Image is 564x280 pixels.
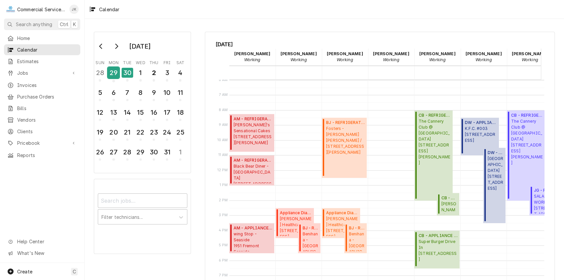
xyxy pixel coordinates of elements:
span: Clients [17,128,77,135]
span: K.F.C. #003 [STREET_ADDRESS] [465,126,497,143]
em: Working [290,57,307,62]
span: What's New [17,250,76,257]
a: Go to Jobs [4,67,80,78]
span: Estimates [17,58,77,65]
div: Joey Gallegos - Working [507,49,553,65]
span: Search anything [16,21,52,28]
span: 8 AM [217,107,230,113]
a: Go to Pricebook [4,138,80,148]
div: CB - REFRIGERATION(Finalized)The Cannery Club @ [GEOGRAPHIC_DATA][STREET_ADDRESS][PERSON_NAME] [414,110,453,201]
div: 14 [122,107,132,117]
div: [Service] CB - REFRIGERATION The Cannery Club @ Twin Oaks 2070 McClellan St, Hollister, CA 95023 ... [507,110,545,201]
div: Commercial Service Co. [17,6,66,13]
div: [DATE] [127,41,153,52]
div: Bill Key - Working [276,49,322,65]
div: 30 [149,147,159,157]
span: 7 AM [217,92,230,98]
strong: [PERSON_NAME] [373,51,409,56]
div: 28 [95,68,105,78]
div: 9 [149,88,159,98]
span: 12 PM [216,168,230,173]
div: 13 [108,107,119,117]
span: K [73,21,76,28]
div: 19 [95,127,105,137]
div: 6 [108,88,119,98]
div: DW - REFRIGERATION(Finalized)[GEOGRAPHIC_DATA][STREET_ADDRESS] [483,148,506,223]
span: AM - APPLIANCE ( Finalized ) [234,225,272,231]
div: 26 [95,147,105,157]
button: Go to previous month [94,41,108,52]
div: [Service] DW - APPLIANCE K.F.C. #003 1175 Fremont Blvd., Seaside, CA 93955 ID: JOB-9733 Status: F... [461,118,499,155]
div: 29 [108,67,119,78]
div: 20 [108,127,119,137]
span: Ctrl [60,21,68,28]
div: 30 [122,68,133,78]
div: John Key's Avatar [69,5,79,14]
div: AM - REFRIGERATION(Finalized)[PERSON_NAME]'s Sensational Cakes[STREET_ADDRESS][PERSON_NAME] [229,114,275,152]
a: Clients [4,126,80,137]
span: DW - REFRIGERATION ( Finalized ) [487,150,504,156]
span: 3 PM [217,213,230,218]
div: Calendar Day Picker [94,32,191,173]
em: Working [244,57,260,62]
div: [Service] AM - REFRIGERATION Layer's Sensational Cakes 9 Soledad Dr. STE A, Monterey, CA 93940 ID... [229,114,275,152]
div: 10 [162,88,172,98]
span: BJ - REFRIGERATION ( Finalized ) [326,120,365,126]
div: [Service] AM - APPLIANCE wing Stop - Seaside 1951 Fremont Seaside ID: JOB-9744 Status: Finalized ... [229,223,275,253]
div: 15 [135,107,146,117]
span: [PERSON_NAME] Healthcare [STREET_ADDRESS] [280,216,312,236]
th: Friday [161,58,174,66]
div: Calendar Filters [94,179,191,254]
span: 2 PM [217,198,230,203]
button: Search anythingCtrlK [4,19,80,30]
span: 5 PM [217,243,230,248]
span: CB - REFRIGERATION ( Finalized ) [441,195,457,201]
span: 1 PM [218,182,230,188]
div: 8 [135,88,146,98]
a: Go to What's New [4,248,80,259]
a: Calendar [4,44,80,55]
th: Sunday [94,58,107,66]
span: AM - REFRIGERATION ( Finalized ) [234,116,272,122]
div: AM - REFRIGERATION(Finalized)Black Bear Diner - [GEOGRAPHIC_DATA][STREET_ADDRESS] [229,155,275,185]
strong: [PERSON_NAME] [511,51,548,56]
span: Appliance Diagnostic ( Finalized ) [326,210,358,216]
em: Working [336,57,353,62]
div: [Service] DW - REFRIGERATION Ventana Inn 48123 Highway 1, Big Sur, CA 93920 ID: JOB-9741 Status: ... [483,148,506,223]
strong: [PERSON_NAME] [465,51,502,56]
th: Wednesday [134,58,147,66]
div: CB - REFRIGERATION(Finalized)[PERSON_NAME][GEOGRAPHIC_DATA][STREET_ADDRESS] [437,193,459,216]
div: [Service] BJ - REFRIGERATION Benihana - Monterey 136 Olivier Street, Monterey, CA 93940 ID: JOB-9... [298,223,320,253]
span: Home [17,35,77,42]
em: Working [521,57,538,62]
div: [Service] Appliance Diagnostic Katherine Healthcare 315 Alameda Ave, Salinas, CA 93901 ID: JOB-97... [276,208,314,238]
div: [Service] BJ - REFRIGERATION Benihana - Monterey 136 Olivier Street, Monterey, CA 93940 ID: JOB-9... [344,223,367,253]
div: 24 [162,127,172,137]
a: Go to Help Center [4,236,80,247]
span: Purchase Orders [17,93,77,100]
div: 17 [162,107,172,117]
span: 7 PM [217,273,230,278]
div: 18 [175,107,185,117]
span: Benihana - [GEOGRAPHIC_DATA] [STREET_ADDRESS] [302,231,319,251]
span: Invoices [17,82,77,89]
span: BJ - REFRIGERATION ( Finalized ) [302,225,319,231]
th: Thursday [147,58,161,66]
div: 16 [149,107,159,117]
input: Search jobs... [98,193,187,208]
span: SALADWORKS [STREET_ADDRESS] [534,193,550,214]
div: [Service] JG - REFRIGERATION SALADWORKS 1210 E Park St #103, Hollister, CA 95023 ID: JOB-9747 Sta... [529,185,552,216]
span: Help Center [17,238,76,245]
strong: [PERSON_NAME] [280,51,317,56]
span: Appliance Diagnostic ( Finalized ) [280,210,312,216]
span: Super Burger Drive In [STREET_ADDRESS] [419,239,457,262]
div: Commercial Service Co.'s Avatar [6,5,15,14]
span: CB - REFRIGERATION ( Finalized ) [419,112,451,118]
span: Calendar [17,46,77,53]
div: 22 [135,127,146,137]
div: David Waite - Working [461,49,507,65]
div: Calendar Filters [98,187,187,231]
span: DW - APPLIANCE ( Finalized ) [465,120,497,126]
div: CB - REFRIGERATION(Finalized)The Cannery Club @ [GEOGRAPHIC_DATA][STREET_ADDRESS][PERSON_NAME] [507,110,545,201]
span: 11 AM [217,152,230,158]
